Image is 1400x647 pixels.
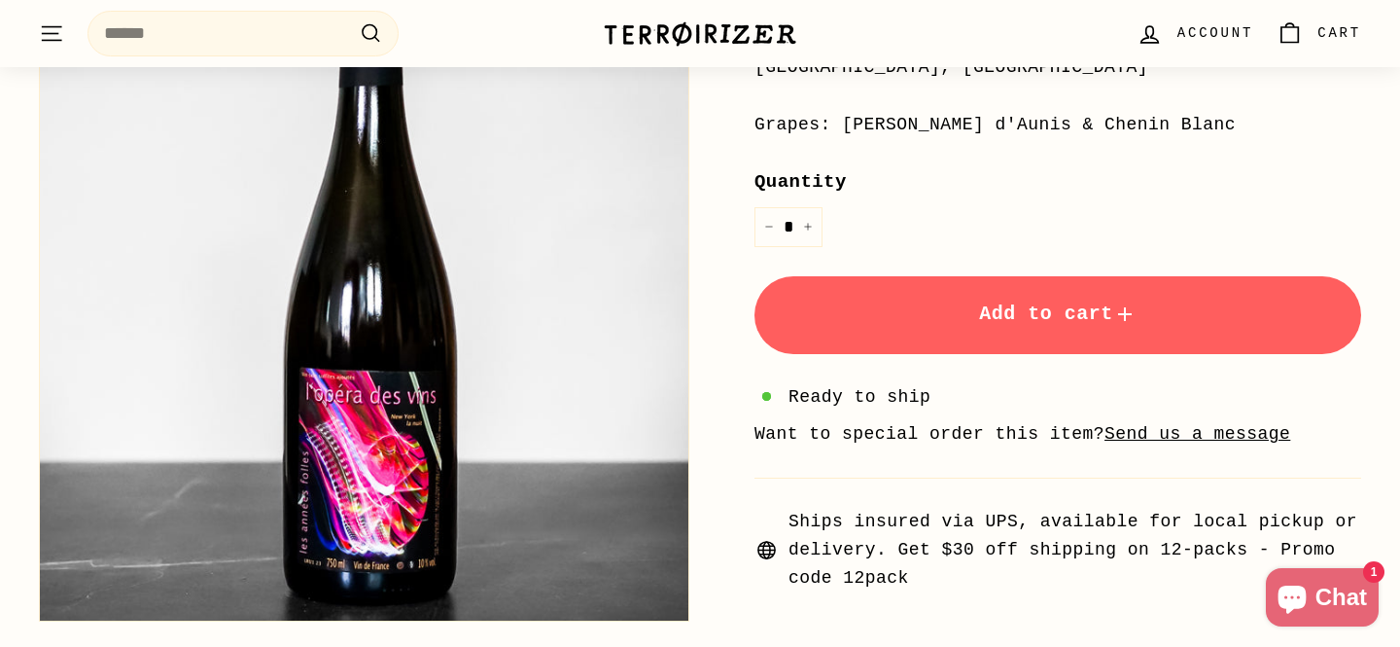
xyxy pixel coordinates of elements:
[754,207,784,247] button: Reduce item quantity by one
[754,276,1361,354] button: Add to cart
[754,54,1361,82] div: [GEOGRAPHIC_DATA], [GEOGRAPHIC_DATA]
[1125,5,1265,62] a: Account
[1260,568,1384,631] inbox-online-store-chat: Shopify online store chat
[788,383,930,412] span: Ready to ship
[1104,424,1290,444] a: Send us a message
[788,508,1361,592] span: Ships insured via UPS, available for local pickup or delivery. Get $30 off shipping on 12-packs -...
[1265,5,1373,62] a: Cart
[754,167,1361,197] label: Quantity
[754,207,822,247] input: quantity
[754,420,1361,449] li: Want to special order this item?
[1317,22,1361,44] span: Cart
[793,207,822,247] button: Increase item quantity by one
[1177,22,1253,44] span: Account
[979,303,1137,325] span: Add to cart
[754,111,1361,139] div: Grapes: [PERSON_NAME] d'Aunis & Chenin Blanc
